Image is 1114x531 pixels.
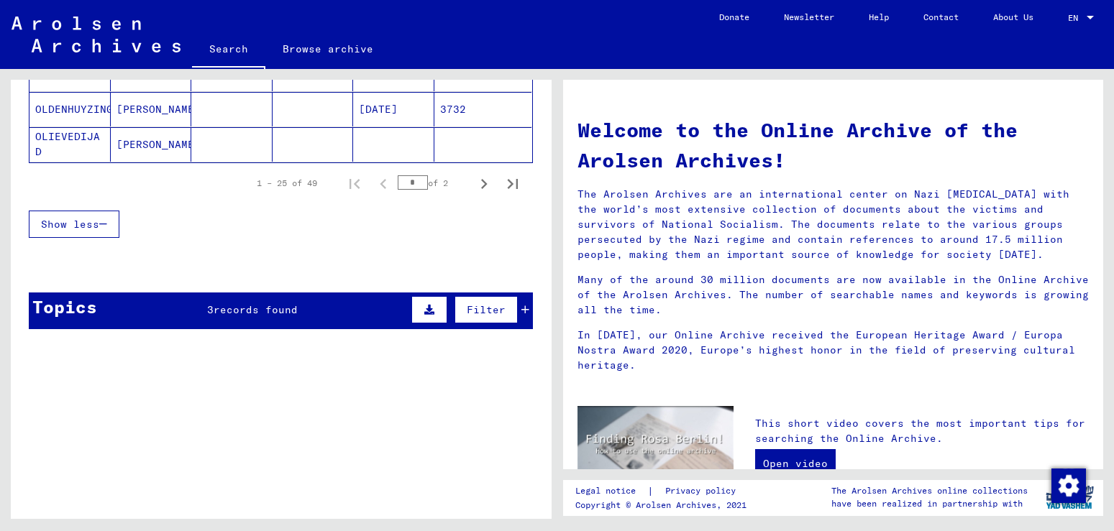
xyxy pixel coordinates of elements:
a: Open video [755,449,836,478]
button: Next page [470,169,498,198]
a: Search [192,32,265,69]
mat-cell: OLDENHUYZING [29,92,111,126]
button: First page [340,169,369,198]
span: Show less [41,218,99,231]
button: Previous page [369,169,398,198]
img: Arolsen_neg.svg [12,17,181,52]
img: video.jpg [577,406,734,491]
span: 3 [207,303,214,316]
mat-cell: [PERSON_NAME] [111,127,192,162]
mat-cell: [PERSON_NAME] [111,92,192,126]
p: have been realized in partnership with [831,497,1028,510]
div: Topics [32,294,97,320]
p: Copyright © Arolsen Archives, 2021 [575,499,753,512]
span: Filter [467,303,506,316]
div: of 2 [398,176,470,190]
span: records found [214,303,298,316]
div: | [575,484,753,499]
a: Privacy policy [654,484,753,499]
span: EN [1068,13,1084,23]
button: Last page [498,169,527,198]
a: Legal notice [575,484,647,499]
p: Many of the around 30 million documents are now available in the Online Archive of the Arolsen Ar... [577,272,1090,318]
div: 1 – 25 of 49 [257,177,317,190]
button: Filter [455,296,518,323]
p: This short video covers the most important tips for searching the Online Archive. [755,416,1089,446]
mat-cell: [DATE] [353,92,434,126]
h1: Welcome to the Online Archive of the Arolsen Archives! [577,115,1090,175]
p: The Arolsen Archives are an international center on Nazi [MEDICAL_DATA] with the world’s most ext... [577,187,1090,262]
button: Show less [29,211,119,238]
p: The Arolsen Archives online collections [831,484,1028,497]
a: Browse archive [265,32,391,66]
mat-cell: 3732 [434,92,532,126]
mat-cell: OLIEVEDIJA D [29,127,111,162]
img: yv_logo.png [1043,479,1097,515]
img: Change consent [1051,468,1086,503]
p: In [DATE], our Online Archive received the European Heritage Award / Europa Nostra Award 2020, Eu... [577,328,1090,373]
